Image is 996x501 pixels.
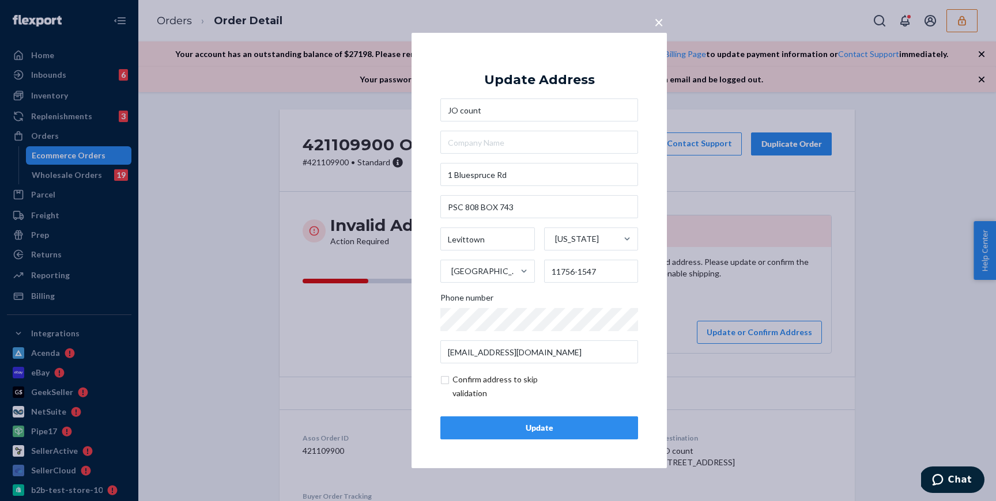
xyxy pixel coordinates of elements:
button: Update [440,416,638,439]
span: × [654,12,663,32]
input: Street Address [440,163,638,186]
div: Update Address [484,73,595,87]
input: Street Address 2 (Optional) [440,195,638,218]
iframe: Opens a widget where you can chat to one of our agents [921,466,984,495]
div: Update [450,422,628,434]
input: First & Last Name [440,98,638,122]
div: [GEOGRAPHIC_DATA] [451,265,519,277]
input: Company Name [440,131,638,154]
input: ZIP Code [544,260,639,283]
input: [GEOGRAPHIC_DATA] [450,260,451,283]
input: [US_STATE] [554,227,555,251]
input: City [440,227,535,251]
span: Phone number [440,292,493,308]
input: Email (Only Required for International) [440,340,638,363]
div: [US_STATE] [555,233,599,245]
